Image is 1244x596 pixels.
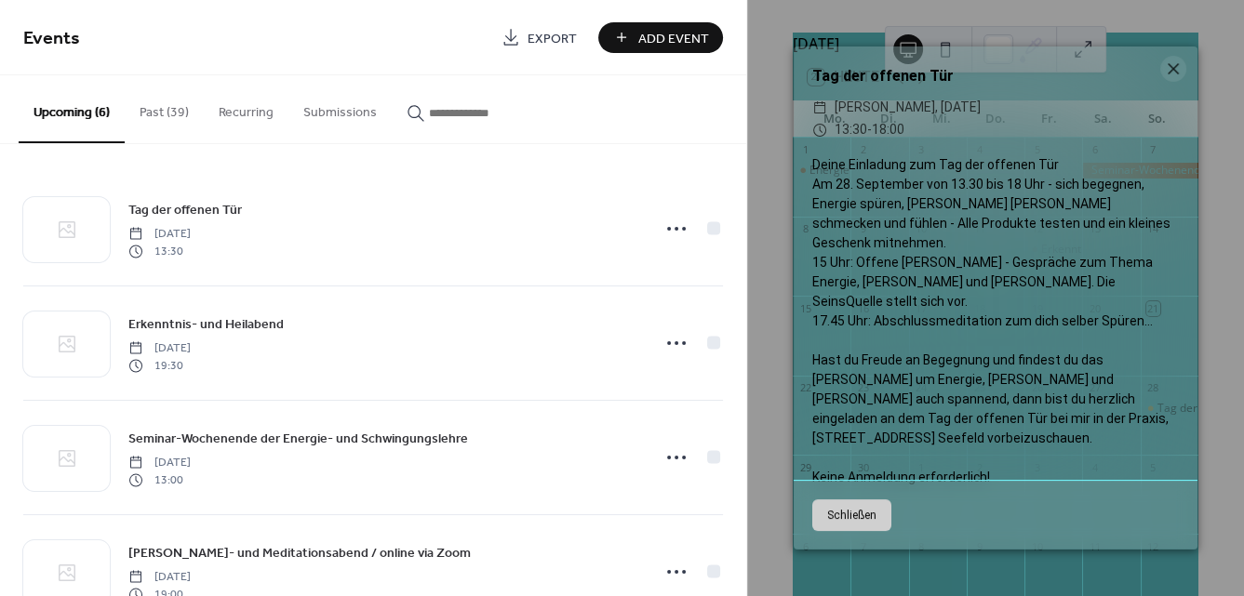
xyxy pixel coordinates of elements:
span: [DATE] [128,455,191,471]
div: ​ [812,119,827,141]
button: Upcoming (6) [19,75,125,143]
span: [PERSON_NAME]- und Meditationsabend / online via Zoom [128,544,471,563]
span: Seminar-Wochenende der Energie- und Schwingungslehre [128,430,468,449]
a: Erkenntnis- und Heilabend [128,313,284,335]
a: Tag der offenen Tür [128,199,242,220]
a: [PERSON_NAME]- und Meditationsabend / online via Zoom [128,542,471,563]
div: Deine Einladung zum Tag der offenen Tür Am 28. September von 13.30 bis 18 Uhr - sich begegnen, En... [794,155,1197,487]
span: [DATE] [128,569,191,586]
div: Tag der offenen Tür [794,65,1197,87]
button: Recurring [204,75,288,141]
span: [PERSON_NAME], [DATE] [835,97,981,119]
span: - [867,122,872,137]
a: Seminar-Wochenende der Energie- und Schwingungslehre [128,428,468,449]
button: Past (39) [125,75,204,141]
a: Export [488,22,591,53]
span: 13:00 [128,471,191,488]
span: 13:30 [128,243,191,259]
button: Add Event [598,22,723,53]
button: Schließen [812,499,891,531]
span: [DATE] [128,226,191,243]
span: Erkenntnis- und Heilabend [128,315,284,335]
span: Add Event [638,29,709,48]
div: ​ [812,97,827,119]
span: [DATE] [128,340,191,357]
span: 19:30 [128,357,191,374]
span: 13:30 [835,122,867,137]
span: 18:00 [872,122,904,137]
span: Events [23,20,80,57]
button: Submissions [288,75,392,141]
span: Export [528,29,577,48]
span: Tag der offenen Tür [128,201,242,220]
